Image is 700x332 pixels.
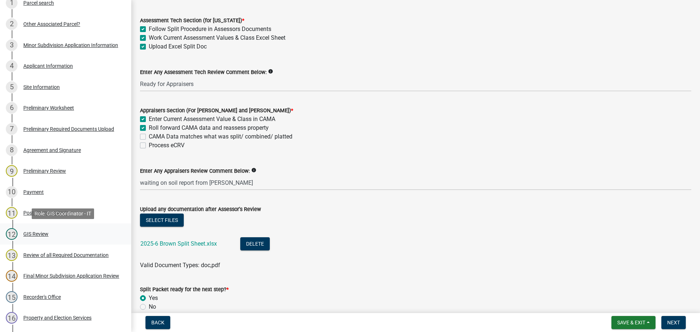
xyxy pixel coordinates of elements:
button: Back [145,316,170,329]
div: 9 [6,165,17,177]
div: 14 [6,270,17,282]
div: Final Minor Subdivision Application Review [23,273,119,278]
label: No [149,302,156,311]
div: Recorder's Office [23,294,61,300]
label: Assessment Tech Section (for [US_STATE]) [140,18,244,23]
button: Delete [240,237,270,250]
div: Site Information [23,85,60,90]
div: 2 [6,18,17,30]
div: 7 [6,123,17,135]
div: Post Payment Review [23,210,73,215]
div: 15 [6,291,17,303]
div: 6 [6,102,17,114]
div: Preliminary Review [23,168,66,173]
button: Save & Exit [611,316,656,329]
div: 13 [6,249,17,261]
div: Review of all Required Documentation [23,253,109,258]
div: Preliminary Worksheet [23,105,74,110]
label: Yes [149,294,158,302]
div: Preliminary Required Documents Upload [23,126,114,132]
label: CAMA Data matches what was split/ combined/ platted [149,132,292,141]
span: Save & Exit [617,320,645,325]
button: Next [661,316,686,329]
button: Select files [140,214,184,227]
div: 10 [6,186,17,198]
label: Appraisers Section (For [PERSON_NAME] and [PERSON_NAME]) [140,108,293,113]
label: Process eCRV [149,141,184,150]
div: Applicant Information [23,63,73,69]
label: Split Packet ready for the next step? [140,287,229,292]
div: Payment [23,190,44,195]
div: 16 [6,312,17,324]
div: 8 [6,144,17,156]
label: Enter Current Assessment Value & Class in CAMA [149,115,275,124]
div: Property and Election Services [23,315,92,320]
div: Role: GIS Coordinator - IT [32,208,94,219]
i: info [251,168,256,173]
div: 11 [6,207,17,219]
div: Agreement and Signature [23,148,81,153]
div: 12 [6,228,17,240]
div: GIS Review [23,231,48,237]
label: Work Current Assessment Values & Class Excel Sheet [149,34,285,42]
span: Valid Document Types: doc,pdf [140,262,220,269]
a: 2025-6 Brown Split Sheet.xlsx [140,240,217,247]
div: Minor Subdivision Application Information [23,43,118,48]
span: Back [151,320,164,325]
label: Roll forward CAMA data and reassess property [149,124,269,132]
div: Parcel search [23,0,54,5]
i: info [268,69,273,74]
label: Upload Excel Split Doc [149,42,207,51]
label: Enter Any Assessment Tech Review Comment Below: [140,70,267,75]
wm-modal-confirm: Delete Document [240,241,270,248]
span: Next [667,320,680,325]
div: 5 [6,81,17,93]
label: Follow Split Procedure in Assessors Documents [149,25,271,34]
div: Other Associated Parcel? [23,22,80,27]
div: 4 [6,60,17,72]
label: Upload any documentation after Assessor's Review [140,207,261,212]
label: Enter Any Appraisers Review Comment Below: [140,169,250,174]
div: 3 [6,39,17,51]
